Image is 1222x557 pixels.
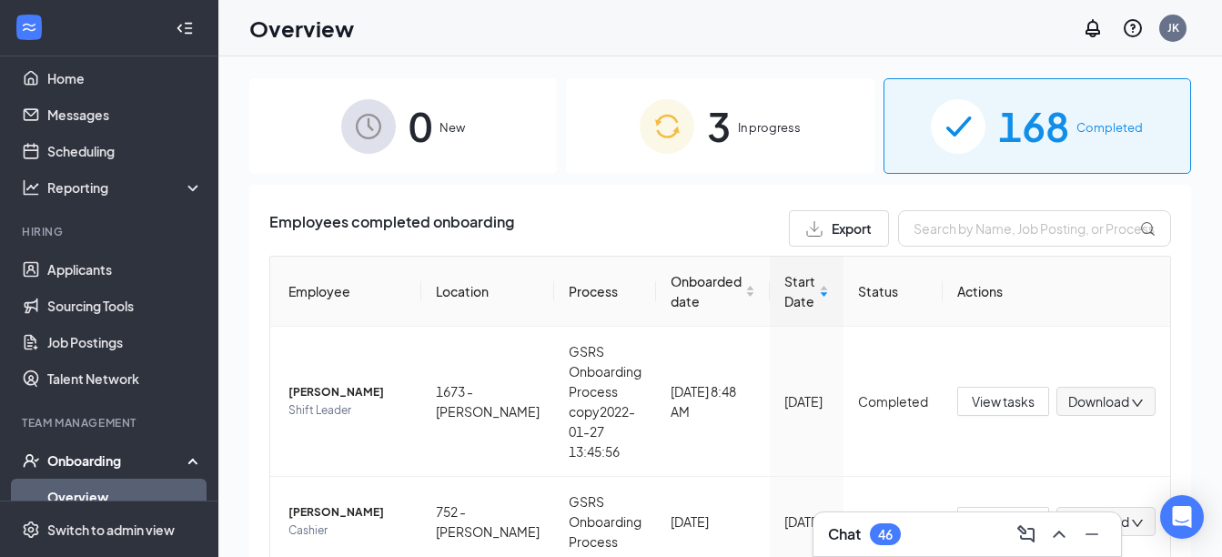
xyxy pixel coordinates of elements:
svg: ChevronUp [1048,523,1070,545]
a: Sourcing Tools [47,288,203,324]
div: Reporting [47,178,204,197]
span: Export [832,222,872,235]
button: View tasks [957,387,1049,416]
span: 168 [998,95,1069,157]
span: Onboarded date [671,271,742,311]
span: Shift Leader [288,401,407,420]
span: [PERSON_NAME] [288,503,407,522]
div: Hiring [22,224,199,239]
h3: Chat [828,524,861,544]
th: Onboarded date [656,257,770,327]
td: GSRS Onboarding Process copy2022-01-27 13:45:56 [554,327,656,477]
span: [PERSON_NAME] [288,383,407,401]
svg: Collapse [176,19,194,37]
svg: ComposeMessage [1015,523,1037,545]
th: Actions [943,257,1170,327]
a: Messages [47,96,203,133]
td: 1673 - [PERSON_NAME] [421,327,554,477]
span: Start Date [784,271,815,311]
input: Search by Name, Job Posting, or Process [898,210,1171,247]
span: Cashier [288,522,407,540]
button: View tasks [957,507,1049,536]
span: Download [1068,392,1129,411]
a: Home [47,60,203,96]
svg: Analysis [22,178,40,197]
a: Job Postings [47,324,203,360]
span: down [1131,517,1144,530]
span: 3 [707,95,731,157]
span: In progress [738,118,801,137]
span: View tasks [972,391,1035,411]
span: Employees completed onboarding [269,210,514,247]
svg: QuestionInfo [1122,17,1144,39]
svg: Notifications [1082,17,1104,39]
button: Minimize [1077,520,1106,549]
a: Overview [47,479,203,515]
div: [DATE] [784,511,829,532]
div: [DATE] 8:48 AM [671,381,755,421]
span: down [1131,397,1144,410]
svg: UserCheck [22,451,40,470]
a: Scheduling [47,133,203,169]
span: 0 [409,95,432,157]
button: ChevronUp [1045,520,1074,549]
svg: WorkstreamLogo [20,18,38,36]
div: JK [1167,20,1179,35]
th: Process [554,257,656,327]
div: [DATE] [671,511,755,532]
div: 46 [878,527,893,542]
button: ComposeMessage [1012,520,1041,549]
th: Status [843,257,943,327]
th: Location [421,257,554,327]
div: Switch to admin view [47,521,175,539]
svg: Minimize [1081,523,1103,545]
span: Completed [1076,118,1143,137]
span: New [439,118,465,137]
div: Team Management [22,415,199,430]
div: Completed [858,391,928,411]
h1: Overview [249,13,354,44]
button: Export [789,210,889,247]
div: Onboarding [47,451,187,470]
a: Applicants [47,251,203,288]
th: Employee [270,257,421,327]
div: [DATE] [784,391,829,411]
div: Open Intercom Messenger [1160,495,1204,539]
a: Talent Network [47,360,203,397]
svg: Settings [22,521,40,539]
